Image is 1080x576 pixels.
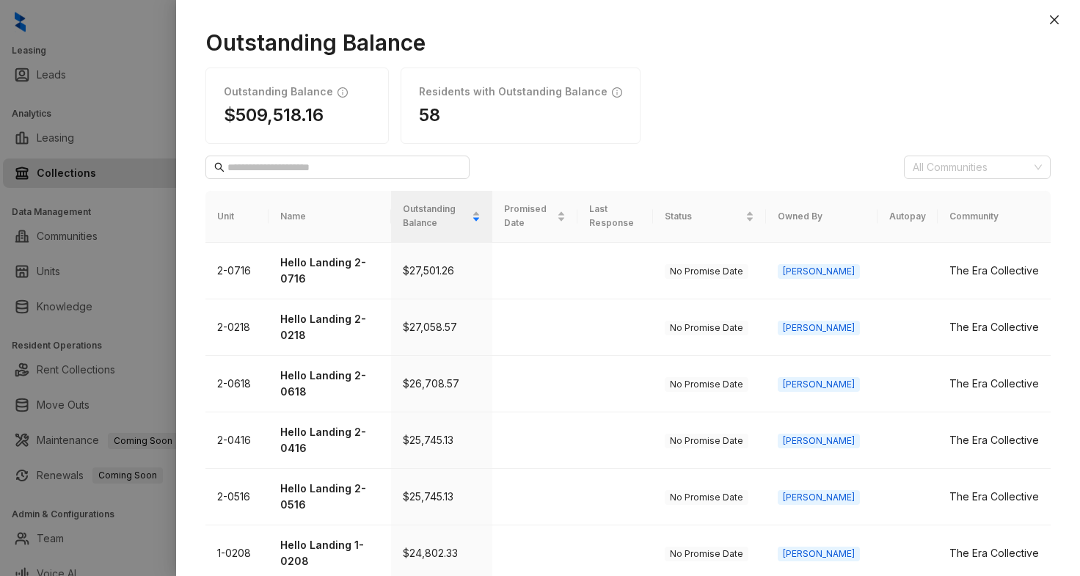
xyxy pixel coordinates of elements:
div: The Era Collective [949,376,1039,392]
span: No Promise Date [665,490,748,505]
span: [PERSON_NAME] [778,434,860,448]
div: The Era Collective [949,489,1039,505]
span: Promised Date [504,203,555,230]
td: 2-0618 [205,356,269,412]
span: No Promise Date [665,321,748,335]
th: Community [938,191,1051,243]
h1: Outstanding Balance [224,86,333,98]
span: info-circle [612,86,622,98]
h1: Residents with Outstanding Balance [419,86,607,98]
span: [PERSON_NAME] [778,321,860,335]
h1: $509,518.16 [224,104,371,125]
h1: 58 [419,104,622,125]
td: 2-0416 [205,412,269,469]
div: The Era Collective [949,263,1039,279]
td: 2-0218 [205,299,269,356]
span: [PERSON_NAME] [778,490,860,505]
span: Status [665,210,742,224]
th: Unit [205,191,269,243]
td: $27,058.57 [391,299,492,356]
td: $27,501.26 [391,243,492,299]
span: No Promise Date [665,264,748,279]
p: Hello Landing 2-0218 [280,311,379,343]
p: Hello Landing 1-0208 [280,537,379,569]
span: No Promise Date [665,547,748,561]
span: info-circle [337,86,348,98]
th: Owned By [766,191,877,243]
td: $25,745.13 [391,412,492,469]
p: Hello Landing 2-0516 [280,481,379,513]
div: The Era Collective [949,545,1039,561]
button: Close [1046,11,1063,29]
span: Outstanding Balance [403,203,468,230]
p: Hello Landing 2-0416 [280,424,379,456]
span: [PERSON_NAME] [778,547,860,561]
td: 2-0716 [205,243,269,299]
span: [PERSON_NAME] [778,264,860,279]
div: The Era Collective [949,432,1039,448]
th: Promised Date [492,191,578,243]
div: The Era Collective [949,319,1039,335]
span: close [1048,14,1060,26]
h1: Outstanding Balance [205,29,1051,56]
p: Hello Landing 2-0618 [280,368,379,400]
span: No Promise Date [665,377,748,392]
td: $25,745.13 [391,469,492,525]
th: Last Response [577,191,653,243]
th: Status [653,191,766,243]
th: Autopay [877,191,938,243]
p: Hello Landing 2-0716 [280,255,379,287]
span: search [214,162,225,172]
span: [PERSON_NAME] [778,377,860,392]
td: 2-0516 [205,469,269,525]
td: $26,708.57 [391,356,492,412]
th: Name [269,191,391,243]
span: No Promise Date [665,434,748,448]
